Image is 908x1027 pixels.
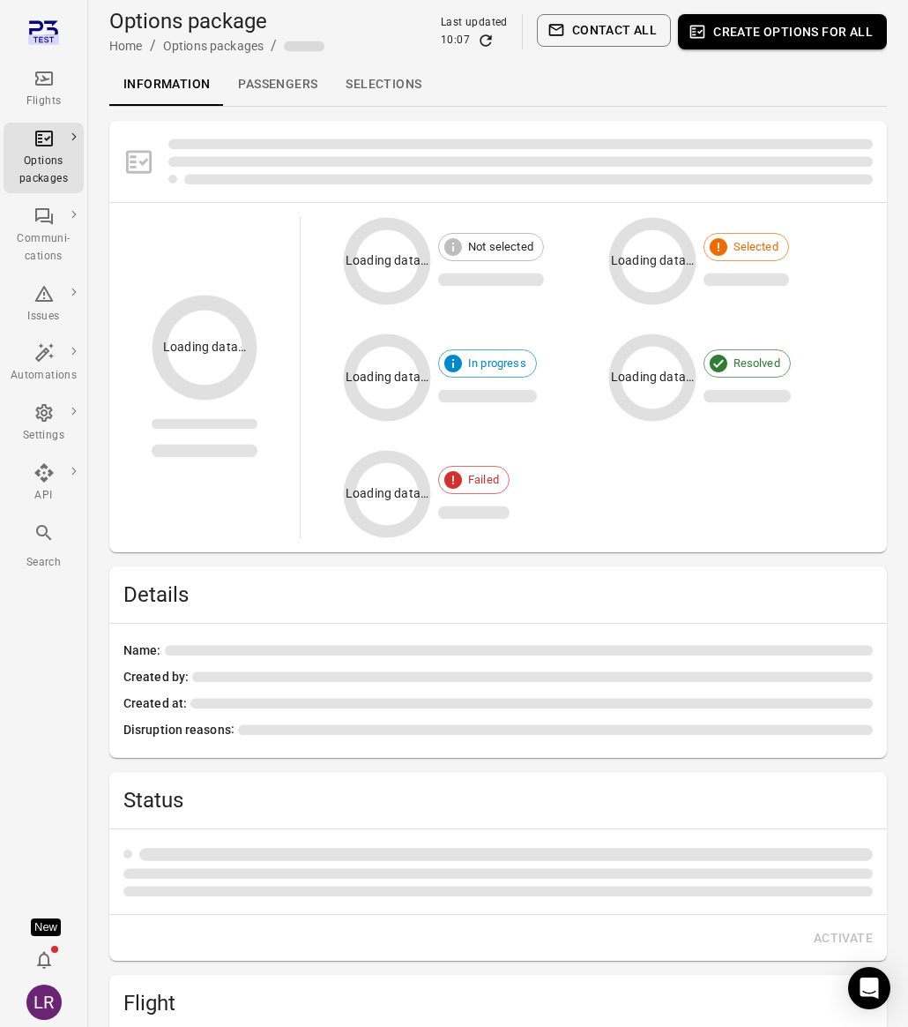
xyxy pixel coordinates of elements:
text: Loading data… [611,370,694,384]
a: Options packages [163,39,264,53]
a: Options packages [4,123,84,193]
div: Options packages [11,153,77,188]
span: Created at [123,694,190,714]
div: Tooltip anchor [31,918,61,936]
div: API [11,487,77,505]
text: Loading data… [346,253,428,267]
h2: Status [123,786,873,814]
nav: Breadcrumbs [109,35,324,56]
div: Flights [11,93,77,110]
div: Automations [11,367,77,385]
button: Notifications [26,942,62,978]
div: Last updated [441,14,508,32]
span: Name [123,641,165,661]
a: Passengers [224,64,331,106]
a: Flights [4,63,84,116]
div: Open Intercom Messenger [848,967,890,1009]
text: Loading data… [163,340,246,354]
button: Refresh data [477,32,495,49]
li: / [150,35,156,56]
text: Loading data… [346,486,428,500]
span: Failed [458,471,509,489]
span: Created by [123,668,192,687]
span: Not selected [458,238,543,256]
div: Issues [11,308,77,326]
span: Selected [724,238,788,256]
text: Loading data… [346,370,428,384]
a: API [4,457,84,510]
div: LR [26,985,62,1020]
div: Local navigation [109,64,887,106]
div: 10:07 [441,32,470,49]
button: Contact all [537,14,671,47]
span: Disruption reasons [123,721,238,740]
button: Search [4,517,84,576]
a: Home [109,39,143,53]
button: Laufey Rut [19,978,69,1027]
a: Selections [331,64,435,106]
a: Issues [4,278,84,331]
a: Information [109,64,224,106]
div: Settings [11,427,77,445]
li: / [271,35,277,56]
h2: Flight [123,989,873,1017]
h1: Options package [109,7,324,35]
button: Create options for all [678,14,887,49]
a: Automations [4,337,84,390]
text: Loading data… [611,253,694,267]
div: Communi-cations [11,230,77,266]
a: Communi-cations [4,200,84,271]
span: In progress [458,355,536,372]
a: Settings [4,397,84,450]
h2: Details [123,581,873,609]
div: Search [11,554,77,572]
span: Resolved [724,355,790,372]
